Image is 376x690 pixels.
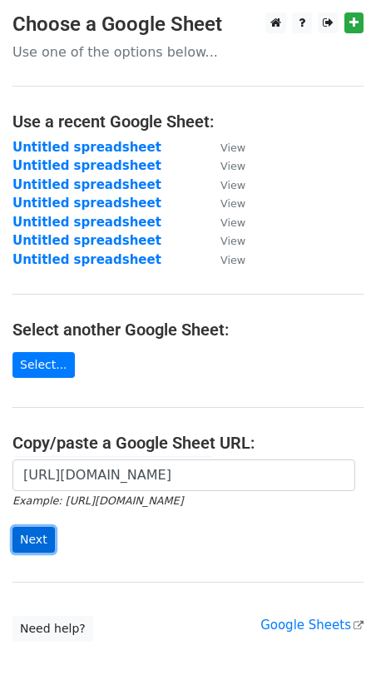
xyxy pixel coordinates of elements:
small: View [220,141,245,154]
a: Untitled spreadsheet [12,158,161,173]
a: View [204,252,245,267]
small: View [220,197,245,210]
input: Next [12,527,55,553]
a: View [204,233,245,248]
a: Google Sheets [260,618,364,633]
input: Paste your Google Sheet URL here [12,459,355,491]
h4: Select another Google Sheet: [12,320,364,340]
a: Select... [12,352,75,378]
h3: Choose a Google Sheet [12,12,364,37]
h4: Copy/paste a Google Sheet URL: [12,433,364,453]
small: View [220,235,245,247]
a: Untitled spreadsheet [12,215,161,230]
a: Need help? [12,616,93,642]
small: View [220,216,245,229]
a: Untitled spreadsheet [12,140,161,155]
p: Use one of the options below... [12,43,364,61]
small: View [220,179,245,191]
a: Untitled spreadsheet [12,252,161,267]
a: View [204,140,245,155]
a: View [204,215,245,230]
a: Untitled spreadsheet [12,196,161,211]
a: View [204,177,245,192]
a: Untitled spreadsheet [12,177,161,192]
a: View [204,158,245,173]
a: Untitled spreadsheet [12,233,161,248]
iframe: Chat Widget [293,610,376,690]
small: View [220,160,245,172]
h4: Use a recent Google Sheet: [12,112,364,132]
small: View [220,254,245,266]
a: View [204,196,245,211]
small: Example: [URL][DOMAIN_NAME] [12,494,183,507]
